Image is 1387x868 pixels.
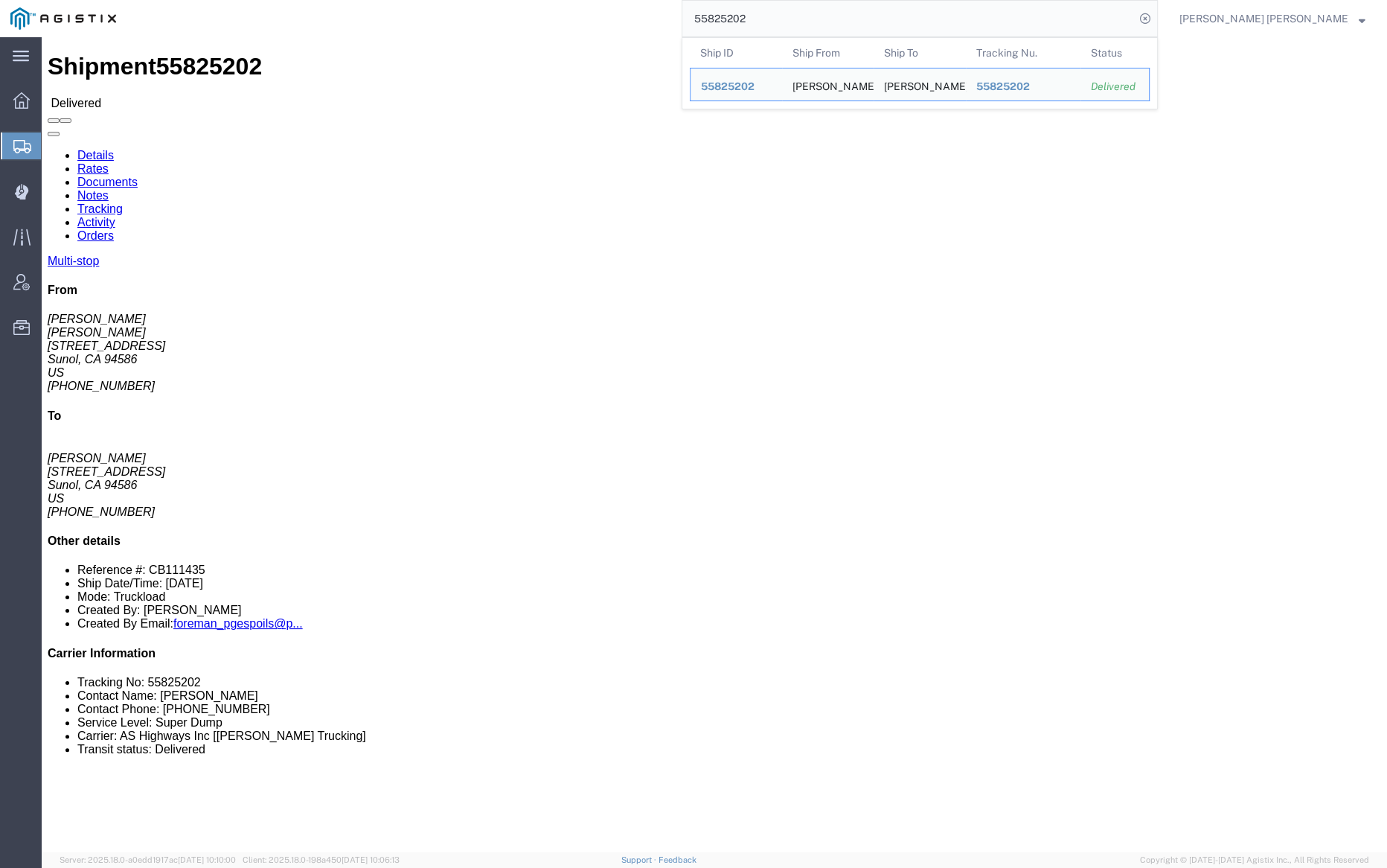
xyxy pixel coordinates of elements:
th: Ship From [782,38,874,68]
a: Support [621,855,659,864]
div: Delivered [1091,79,1138,95]
iframe: FS Legacy Container [42,37,1387,852]
button: [PERSON_NAME] [PERSON_NAME] [1179,10,1366,28]
th: Ship To [874,38,966,68]
img: logo [10,7,116,30]
span: 55825202 [976,80,1030,92]
div: De Silva Gates [884,68,955,100]
th: Tracking Nu. [966,38,1081,68]
span: Copyright © [DATE]-[DATE] Agistix Inc., All Rights Reserved [1140,854,1369,867]
table: Search Results [690,38,1157,109]
th: Ship ID [690,38,782,68]
a: Feedback [659,855,696,864]
span: [DATE] 10:10:00 [178,855,236,864]
span: 55825202 [701,80,755,92]
div: De Silva Gates [792,68,864,100]
span: [DATE] 10:06:13 [342,855,400,864]
th: Status [1080,38,1150,68]
div: 55825202 [701,79,772,95]
span: Server: 2025.18.0-a0edd1917ac [60,855,236,864]
span: Kayte Bray Dogali [1179,10,1348,27]
div: 55825202 [976,79,1071,95]
input: Search for shipment number, reference number [682,1,1135,36]
span: Client: 2025.18.0-198a450 [243,855,400,864]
